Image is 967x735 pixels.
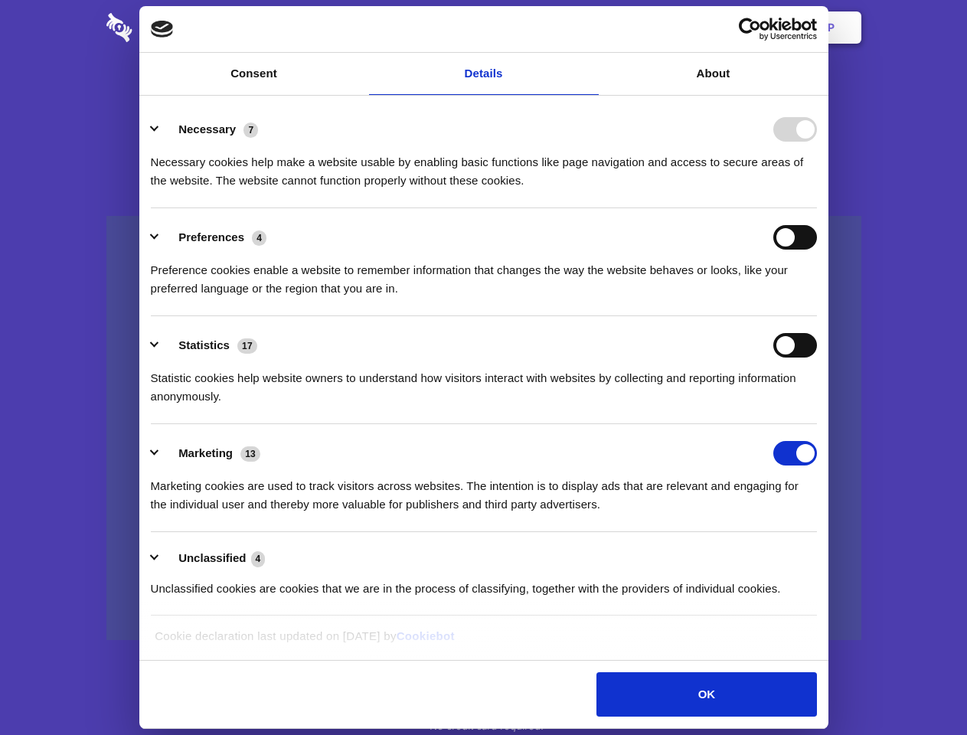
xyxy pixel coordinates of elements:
label: Marketing [178,446,233,459]
span: 4 [252,230,266,246]
button: Unclassified (4) [151,549,275,568]
div: Preference cookies enable a website to remember information that changes the way the website beha... [151,250,817,298]
label: Necessary [178,122,236,136]
a: Consent [139,53,369,95]
div: Statistic cookies help website owners to understand how visitors interact with websites by collec... [151,358,817,406]
a: About [599,53,828,95]
span: 13 [240,446,260,462]
div: Cookie declaration last updated on [DATE] by [143,627,824,657]
button: Marketing (13) [151,441,270,465]
a: Wistia video thumbnail [106,216,861,641]
button: Necessary (7) [151,117,268,142]
iframe: Drift Widget Chat Controller [890,658,949,717]
div: Unclassified cookies are cookies that we are in the process of classifying, together with the pro... [151,568,817,598]
label: Preferences [178,230,244,243]
button: Statistics (17) [151,333,267,358]
a: Contact [621,4,691,51]
div: Necessary cookies help make a website usable by enabling basic functions like page navigation and... [151,142,817,190]
span: 7 [243,122,258,138]
h1: Eliminate Slack Data Loss. [106,69,861,124]
button: Preferences (4) [151,225,276,250]
label: Statistics [178,338,230,351]
a: Details [369,53,599,95]
span: 17 [237,338,257,354]
a: Usercentrics Cookiebot - opens in a new window [683,18,817,41]
button: OK [596,672,816,717]
a: Pricing [449,4,516,51]
a: Login [694,4,761,51]
img: logo-wordmark-white-trans-d4663122ce5f474addd5e946df7df03e33cb6a1c49d2221995e7729f52c070b2.svg [106,13,237,42]
span: 4 [251,551,266,567]
div: Marketing cookies are used to track visitors across websites. The intention is to display ads tha... [151,465,817,514]
a: Cookiebot [397,629,455,642]
img: logo [151,21,174,38]
h4: Auto-redaction of sensitive data, encrypted data sharing and self-destructing private chats. Shar... [106,139,861,190]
